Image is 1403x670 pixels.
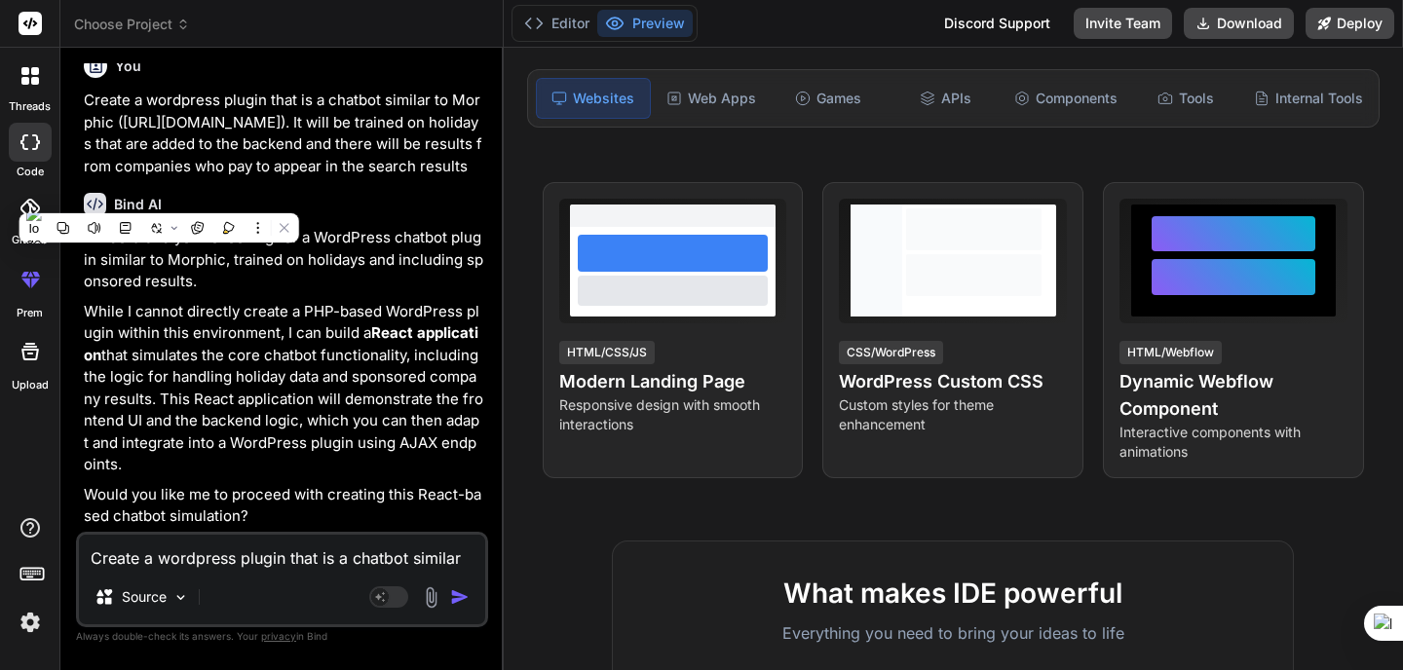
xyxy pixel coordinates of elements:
p: Create a wordpress plugin that is a chatbot similar to Morphic ([URL][DOMAIN_NAME]). It will be t... [84,90,484,177]
p: I understand you're looking for a WordPress chatbot plugin similar to Morphic, trained on holiday... [84,227,484,293]
label: prem [17,305,43,321]
p: Custom styles for theme enhancement [839,395,1067,434]
button: Download [1184,8,1294,39]
p: Source [122,587,167,607]
div: APIs [889,78,1002,119]
img: settings [14,606,47,639]
label: Upload [12,377,49,393]
label: GitHub [12,232,48,248]
button: Editor [516,10,597,37]
img: Pick Models [172,589,189,606]
div: CSS/WordPress [839,341,943,364]
h4: Dynamic Webflow Component [1119,368,1347,423]
div: Websites [536,78,651,119]
img: attachment [420,586,442,609]
label: threads [9,98,51,115]
p: While I cannot directly create a PHP-based WordPress plugin within this environment, I can build ... [84,301,484,476]
h4: Modern Landing Page [559,368,787,395]
span: privacy [261,630,296,642]
div: Tools [1129,78,1242,119]
label: code [17,164,44,180]
button: Preview [597,10,693,37]
div: HTML/CSS/JS [559,341,655,364]
h6: You [115,56,141,76]
button: Deploy [1306,8,1394,39]
strong: React application [84,323,478,364]
p: Would you like me to proceed with creating this React-based chatbot simulation? [84,484,484,528]
p: Everything you need to bring your ideas to life [644,621,1262,645]
p: Interactive components with animations [1119,423,1347,462]
h4: WordPress Custom CSS [839,368,1067,395]
div: Games [772,78,885,119]
p: Always double-check its answers. Your in Bind [76,627,488,646]
div: Internal Tools [1246,78,1371,119]
h6: Bind AI [114,195,162,214]
span: Choose Project [74,15,190,34]
div: Web Apps [655,78,768,119]
p: Responsive design with smooth interactions [559,395,787,434]
div: Components [1006,78,1125,119]
div: HTML/Webflow [1119,341,1222,364]
h2: What makes IDE powerful [644,573,1262,614]
button: Invite Team [1074,8,1172,39]
img: icon [450,587,470,607]
div: Discord Support [932,8,1062,39]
